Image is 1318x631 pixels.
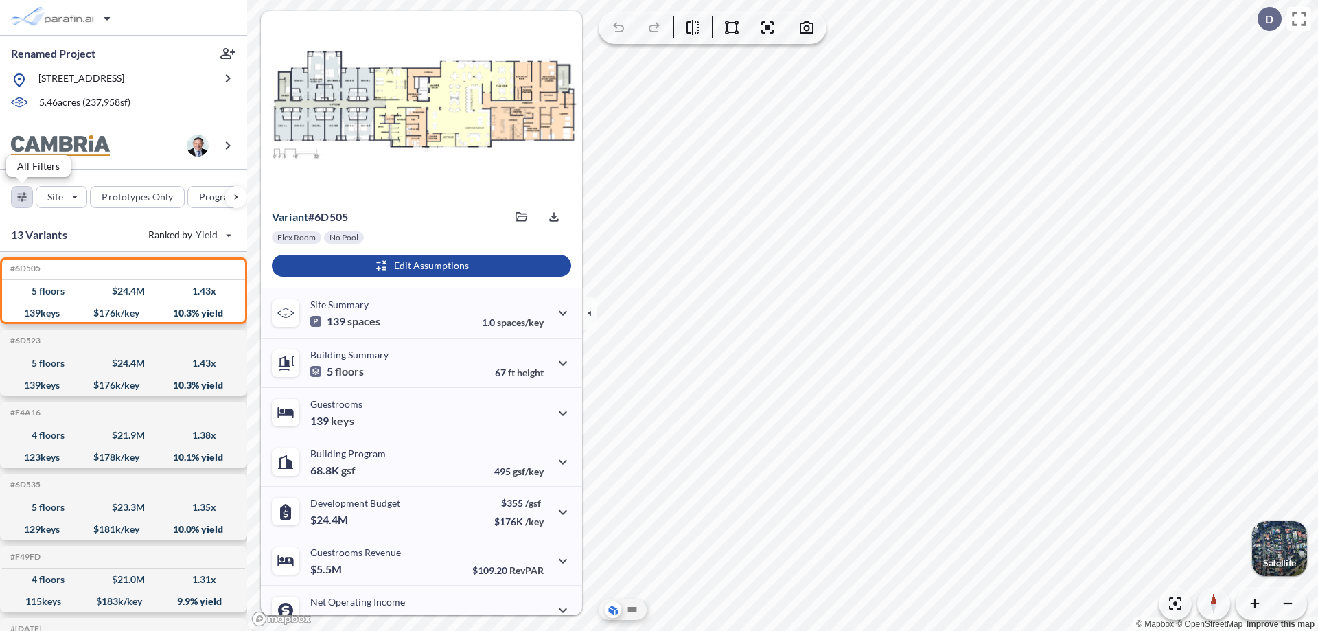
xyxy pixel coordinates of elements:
p: 68.8K [310,463,356,477]
p: 5 [310,365,364,378]
p: All Filters [17,161,60,172]
button: Program [187,186,262,208]
span: spaces [347,314,380,328]
p: Program [199,190,238,204]
p: Building Program [310,448,386,459]
button: Edit Assumptions [272,255,571,277]
p: Guestrooms [310,398,362,410]
span: spaces/key [497,317,544,328]
button: Prototypes Only [90,186,185,208]
p: Site Summary [310,299,369,310]
h5: Click to copy the code [8,480,41,490]
p: 139 [310,314,380,328]
span: floors [335,365,364,378]
p: $5.5M [310,562,344,576]
a: Mapbox homepage [251,611,312,627]
button: Aerial View [605,601,621,618]
p: Site [47,190,63,204]
span: Variant [272,210,308,223]
p: 13 Variants [11,227,67,243]
p: Satellite [1263,558,1296,569]
p: 139 [310,414,354,428]
p: Net Operating Income [310,596,405,608]
p: # 6d505 [272,210,348,224]
span: ft [508,367,515,378]
img: BrandImage [11,135,110,157]
button: Switcher ImageSatellite [1252,521,1307,576]
a: Mapbox [1136,619,1174,629]
span: /gsf [525,497,541,509]
span: Yield [196,228,218,242]
button: Site Plan [624,601,640,618]
button: Site [36,186,87,208]
a: OpenStreetMap [1176,619,1242,629]
p: $355 [494,497,544,509]
p: Development Budget [310,497,400,509]
img: Switcher Image [1252,521,1307,576]
p: No Pool [329,232,358,243]
button: Ranked by Yield [137,224,240,246]
p: Edit Assumptions [394,259,469,273]
p: $2.5M [310,612,344,626]
p: Prototypes Only [102,190,173,204]
p: 67 [495,367,544,378]
h5: Click to copy the code [8,336,41,345]
p: [STREET_ADDRESS] [38,71,124,89]
p: 495 [494,466,544,477]
p: 5.46 acres ( 237,958 sf) [39,95,130,111]
p: $24.4M [310,513,350,527]
p: $176K [494,516,544,527]
span: /key [525,516,544,527]
a: Improve this map [1247,619,1315,629]
p: Flex Room [277,232,316,243]
h5: Click to copy the code [8,552,41,562]
span: margin [513,614,544,626]
span: keys [331,414,354,428]
span: gsf/key [513,466,544,477]
p: Building Summary [310,349,389,360]
span: height [517,367,544,378]
img: user logo [187,135,209,157]
p: 1.0 [482,317,544,328]
p: Guestrooms Revenue [310,547,401,558]
p: D [1265,13,1273,25]
span: gsf [341,463,356,477]
h5: Click to copy the code [8,408,41,417]
p: Renamed Project [11,46,95,61]
p: $109.20 [472,564,544,576]
h5: Click to copy the code [8,264,41,273]
p: 45.0% [485,614,544,626]
span: RevPAR [509,564,544,576]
